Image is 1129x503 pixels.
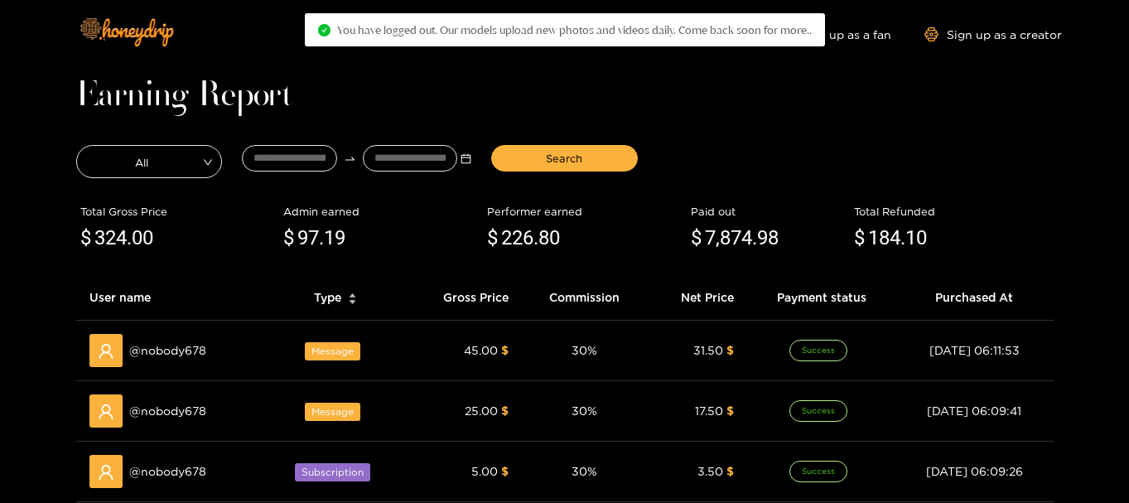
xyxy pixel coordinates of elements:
[297,226,319,249] span: 97
[501,404,509,417] span: $
[705,226,752,249] span: 7,874
[900,226,927,249] span: .10
[127,226,153,249] span: .00
[318,24,330,36] span: check-circle
[546,150,582,167] span: Search
[646,275,748,321] th: Net Price
[789,461,847,482] span: Success
[789,340,847,361] span: Success
[348,291,357,300] span: caret-up
[344,152,356,165] span: to
[695,404,723,417] span: 17.50
[129,462,206,481] span: @ nobody678
[868,226,900,249] span: 184
[305,342,360,360] span: Message
[789,400,847,422] span: Success
[697,465,723,477] span: 3.50
[94,226,127,249] span: 324
[471,465,498,477] span: 5.00
[927,404,1021,417] span: [DATE] 06:09:41
[76,275,267,321] th: User name
[693,344,723,356] span: 31.50
[572,404,597,417] span: 30 %
[77,150,222,173] span: All
[337,23,812,36] span: You have logged out. Our models upload new photos and videos daily. Come back soon for more..
[572,344,597,356] span: 30 %
[747,275,895,321] th: Payment status
[464,344,498,356] span: 45.00
[752,226,779,249] span: .98
[129,402,206,420] span: @ nobody678
[854,223,865,254] span: $
[924,27,1062,41] a: Sign up as a creator
[76,85,1054,108] h1: Earning Report
[726,465,734,477] span: $
[691,223,702,254] span: $
[344,152,356,165] span: swap-right
[80,203,276,220] div: Total Gross Price
[98,464,114,481] span: user
[533,226,560,249] span: .80
[319,226,345,249] span: .19
[501,465,509,477] span: $
[501,226,533,249] span: 226
[726,404,734,417] span: $
[572,465,597,477] span: 30 %
[926,465,1023,477] span: [DATE] 06:09:26
[522,275,645,321] th: Commission
[491,145,638,172] button: Search
[854,203,1049,220] div: Total Refunded
[348,297,357,307] span: caret-down
[98,343,114,360] span: user
[295,463,370,481] span: Subscription
[405,275,523,321] th: Gross Price
[691,203,846,220] div: Paid out
[283,203,479,220] div: Admin earned
[895,275,1053,321] th: Purchased At
[129,341,206,360] span: @ nobody678
[314,288,341,307] span: Type
[726,344,734,356] span: $
[283,223,294,254] span: $
[501,344,509,356] span: $
[98,404,114,420] span: user
[487,223,498,254] span: $
[778,27,891,41] a: Sign up as a fan
[487,203,683,220] div: Performer earned
[929,344,1020,356] span: [DATE] 06:11:53
[305,403,360,421] span: Message
[80,223,91,254] span: $
[465,404,498,417] span: 25.00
